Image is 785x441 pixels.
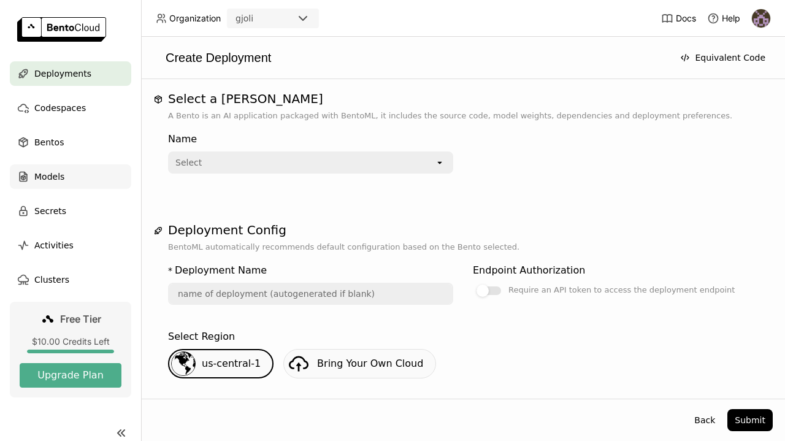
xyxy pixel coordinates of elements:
[727,409,773,431] button: Submit
[235,12,253,25] div: gjoli
[661,12,696,25] a: Docs
[722,13,740,24] span: Help
[10,233,131,258] a: Activities
[34,101,86,115] span: Codespaces
[168,132,453,147] div: Name
[255,13,256,25] input: Selected gjoli.
[60,313,101,325] span: Free Tier
[202,358,261,369] span: us-central-1
[473,263,585,278] div: Endpoint Authorization
[175,156,202,169] div: Select
[283,349,436,378] a: Bring Your Own Cloud
[153,49,668,66] div: Create Deployment
[20,363,121,388] button: Upgrade Plan
[34,238,74,253] span: Activities
[20,336,121,347] div: $10.00 Credits Left
[169,284,452,304] input: name of deployment (autogenerated if blank)
[10,199,131,223] a: Secrets
[169,13,221,24] span: Organization
[673,47,773,69] button: Equivalent Code
[676,13,696,24] span: Docs
[707,12,740,25] div: Help
[168,223,758,237] h1: Deployment Config
[10,302,131,397] a: Free Tier$10.00 Credits LeftUpgrade Plan
[34,204,66,218] span: Secrets
[168,91,758,106] h1: Select a [PERSON_NAME]
[168,110,758,122] p: A Bento is an AI application packaged with BentoML, it includes the source code, model weights, d...
[34,135,64,150] span: Bentos
[34,272,69,287] span: Clusters
[508,283,735,297] div: Require an API token to access the deployment endpoint
[10,61,131,86] a: Deployments
[10,267,131,292] a: Clusters
[34,169,64,184] span: Models
[10,130,131,155] a: Bentos
[168,329,235,344] div: Select Region
[317,358,423,369] span: Bring Your Own Cloud
[687,409,722,431] button: Back
[34,66,91,81] span: Deployments
[10,164,131,189] a: Models
[175,263,267,278] div: Deployment Name
[752,9,770,28] img: Guilherme Oliveira
[435,158,445,167] svg: open
[17,17,106,42] img: logo
[10,96,131,120] a: Codespaces
[168,349,274,378] div: us-central-1
[168,241,758,253] p: BentoML automatically recommends default configuration based on the Bento selected.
